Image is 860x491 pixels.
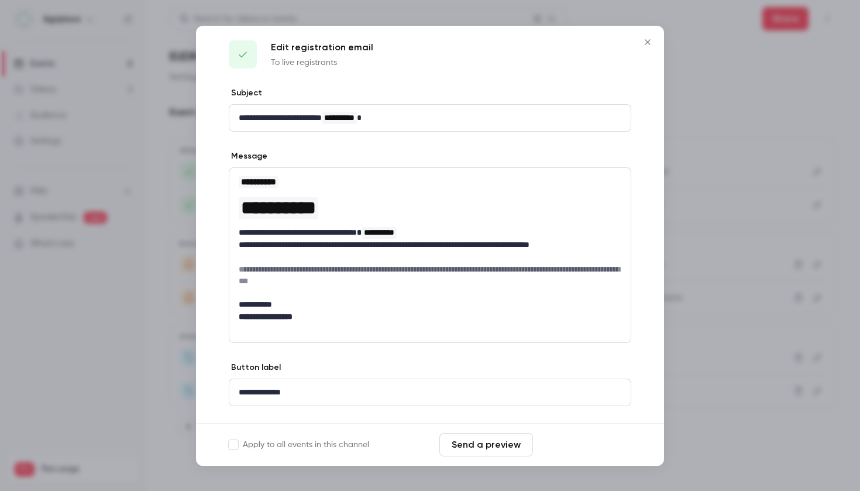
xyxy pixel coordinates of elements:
div: editor [229,168,631,330]
p: To live registrants [271,57,373,68]
button: Save changes [538,433,631,456]
div: editor [229,105,631,131]
div: editor [229,379,631,406]
button: Send a preview [439,433,533,456]
label: Apply to all events in this channel [229,439,369,451]
code: { [574,362,588,376]
button: Close [636,30,659,54]
label: Message [229,150,267,162]
label: Button label [229,362,281,373]
label: Subject [229,87,262,99]
code: { [574,87,588,101]
p: Edit registration email [271,40,373,54]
